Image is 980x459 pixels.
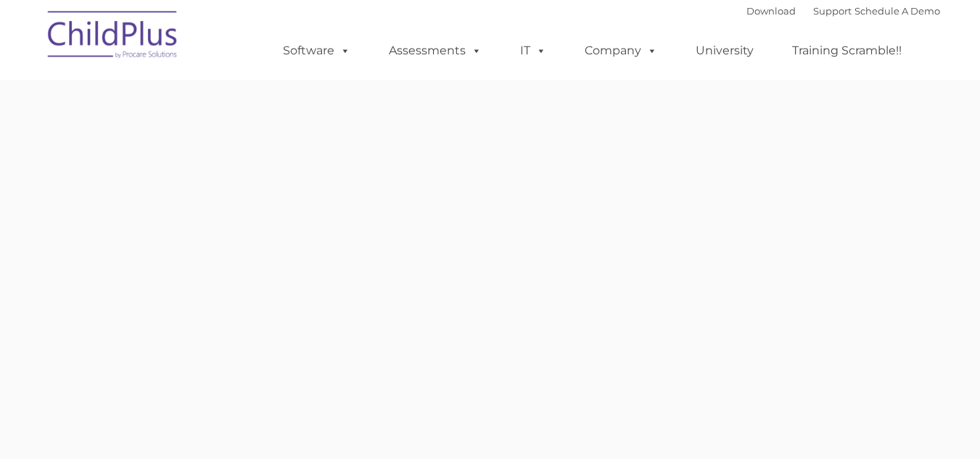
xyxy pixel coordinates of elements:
[778,36,916,65] a: Training Scramble!!
[570,36,672,65] a: Company
[681,36,768,65] a: University
[374,36,496,65] a: Assessments
[41,1,186,73] img: ChildPlus by Procare Solutions
[506,36,561,65] a: IT
[855,5,940,17] a: Schedule A Demo
[746,5,796,17] a: Download
[746,5,940,17] font: |
[813,5,852,17] a: Support
[268,36,365,65] a: Software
